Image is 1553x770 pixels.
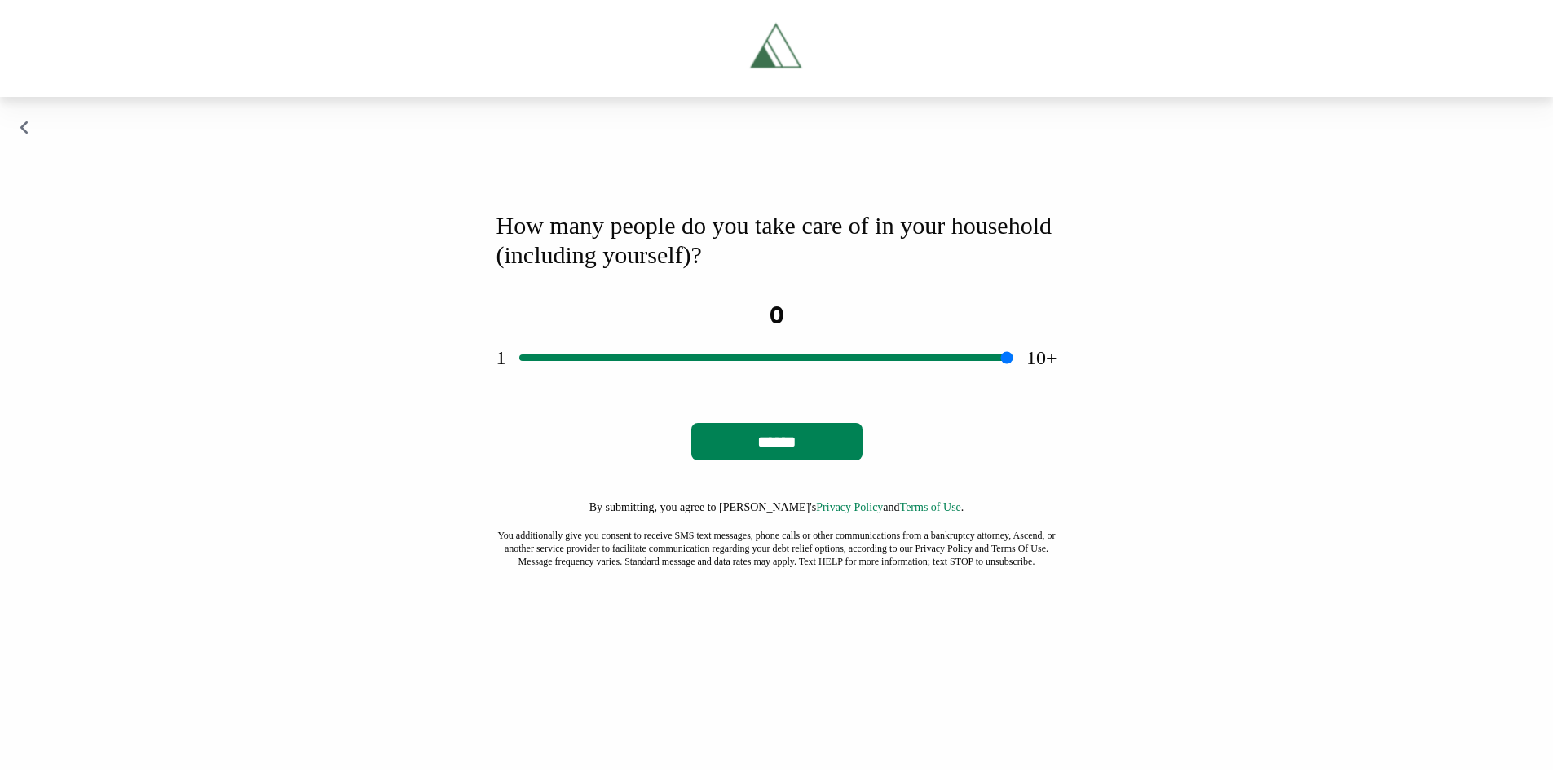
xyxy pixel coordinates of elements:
a: Privacy Policy [816,501,883,513]
a: Tryascend.com [668,13,886,84]
span: 0 [770,305,784,329]
span: 1 [496,347,506,368]
img: Tryascend.com [740,13,813,84]
div: You additionally give you consent to receive SMS text messages, phone calls or other communicatio... [496,529,1057,568]
a: Terms of Use [900,501,961,513]
span: 10+ [1026,347,1057,368]
div: By submitting, you agree to [PERSON_NAME]'s and . [589,499,964,516]
div: How many people do you take care of in your household (including yourself)? [496,211,1057,270]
